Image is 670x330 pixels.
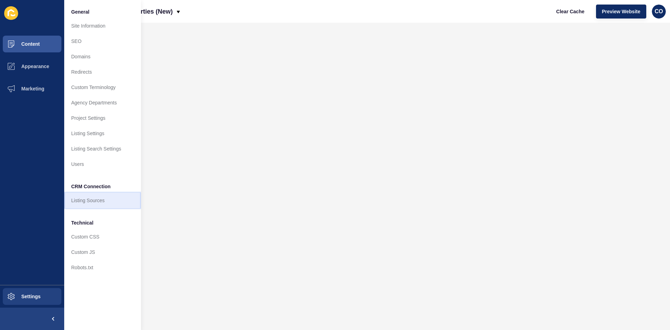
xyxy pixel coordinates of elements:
a: Users [64,156,141,172]
a: Listing Sources [64,193,141,208]
a: Custom JS [64,244,141,260]
a: Custom Terminology [64,80,141,95]
button: Clear Cache [550,5,590,19]
span: Technical [71,219,94,226]
a: Site Information [64,18,141,34]
a: Listing Settings [64,126,141,141]
a: Robots.txt [64,260,141,275]
a: Domains [64,49,141,64]
span: Preview Website [602,8,640,15]
a: Custom CSS [64,229,141,244]
a: Project Settings [64,110,141,126]
a: SEO [64,34,141,49]
span: CO [655,8,663,15]
a: Agency Departments [64,95,141,110]
span: CRM Connection [71,183,111,190]
button: Preview Website [596,5,646,19]
span: General [71,8,89,15]
span: Clear Cache [556,8,585,15]
a: Redirects [64,64,141,80]
a: Listing Search Settings [64,141,141,156]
